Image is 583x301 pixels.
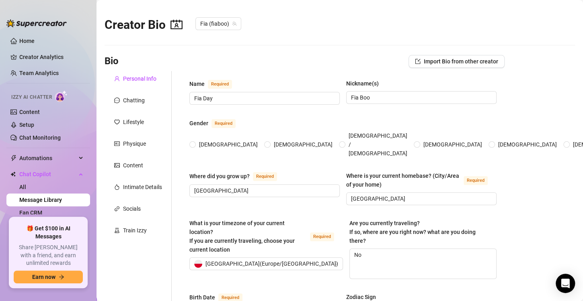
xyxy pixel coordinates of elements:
a: Fan CRM [19,209,42,216]
input: Name [194,94,333,103]
label: Where is your current homebase? (City/Area of your home) [346,171,497,189]
div: Physique [123,139,146,148]
span: fire [114,184,120,190]
div: Nickname(s) [346,79,379,88]
button: Earn nowarrow-right [14,270,83,283]
span: heart [114,119,120,125]
span: Required [208,80,232,89]
span: What is your timezone of your current location? If you are currently traveling, choose your curre... [189,220,295,253]
a: Home [19,38,35,44]
a: Team Analytics [19,70,59,76]
div: Socials [123,204,141,213]
span: Fia (fiaboo) [200,18,236,30]
h3: Bio [105,55,119,68]
span: link [114,206,120,212]
span: Automations [19,152,76,165]
span: Required [310,232,334,241]
label: Nickname(s) [346,79,384,88]
span: contacts [170,18,183,31]
input: Where did you grow up? [194,186,333,195]
span: Izzy AI Chatter [11,94,52,101]
span: arrow-right [59,274,64,280]
span: [DEMOGRAPHIC_DATA] / [DEMOGRAPHIC_DATA] [345,131,411,158]
div: Gender [189,119,208,128]
span: [DEMOGRAPHIC_DATA] [495,140,560,149]
input: Nickname(s) [351,93,490,102]
span: Required [211,119,236,128]
span: [GEOGRAPHIC_DATA] ( Europe/[GEOGRAPHIC_DATA] ) [205,258,338,270]
span: Import Bio from other creator [424,58,498,65]
img: AI Chatter [55,90,68,102]
label: Name [189,79,241,89]
div: Lifestyle [123,118,144,126]
img: pl [194,260,202,268]
span: Required [253,172,277,181]
span: Required [464,176,488,185]
div: Where is your current homebase? (City/Area of your home) [346,171,460,189]
label: Where did you grow up? [189,171,286,181]
span: [DEMOGRAPHIC_DATA] [420,140,485,149]
div: Intimate Details [123,183,162,191]
span: 🎁 Get $100 in AI Messages [14,225,83,240]
span: Earn now [32,274,55,280]
a: Message Library [19,197,62,203]
span: picture [114,163,120,168]
div: Open Intercom Messenger [556,274,575,293]
div: Personal Info [123,74,156,83]
span: Chat Copilot [19,168,76,181]
a: Setup [19,122,34,128]
a: Content [19,109,40,115]
span: user [114,76,120,81]
span: thunderbolt [10,155,17,161]
span: Share [PERSON_NAME] with a friend, and earn unlimited rewards [14,244,83,267]
textarea: No [350,249,496,279]
a: All [19,184,26,190]
span: [DEMOGRAPHIC_DATA] [271,140,336,149]
div: Name [189,79,205,88]
img: Chat Copilot [10,171,16,177]
input: Where is your current homebase? (City/Area of your home) [351,194,490,203]
button: Import Bio from other creator [409,55,505,68]
div: Train Izzy [123,226,147,235]
span: idcard [114,141,120,146]
div: Content [123,161,143,170]
span: [DEMOGRAPHIC_DATA] [196,140,261,149]
label: Gender [189,118,244,128]
a: Creator Analytics [19,51,84,63]
h2: Creator Bio [105,17,183,33]
span: message [114,98,120,103]
span: experiment [114,228,120,233]
span: import [415,59,421,64]
div: Where did you grow up? [189,172,250,181]
img: logo-BBDzfeDw.svg [6,19,67,27]
span: team [232,21,237,26]
a: Chat Monitoring [19,134,61,141]
span: Are you currently traveling? If so, where are you right now? what are you doing there? [349,220,476,244]
div: Chatting [123,96,145,105]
